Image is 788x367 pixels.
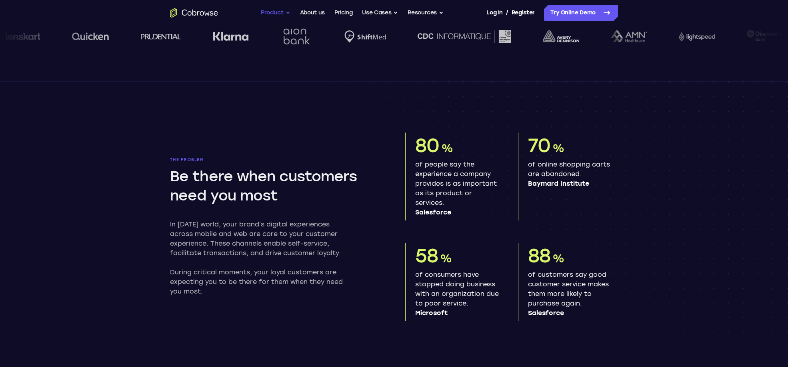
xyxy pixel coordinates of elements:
button: Use Cases [362,5,398,21]
p: of consumers have stopped doing business with an organization due to poor service. [415,270,499,318]
span: 58 [415,244,438,267]
span: % [440,252,452,265]
img: quicken [70,30,107,42]
img: prudential [139,33,179,40]
span: % [552,252,564,265]
img: avery-dennison [541,30,578,42]
img: AMN Healthcare [609,30,646,43]
a: Try Online Demo [544,5,618,21]
p: of online shopping carts are abandoned. [528,160,612,188]
p: The problem [170,157,383,162]
span: Baymard Institute [528,179,612,188]
p: of customers say good customer service makes them more likely to purchase again. [528,270,612,318]
span: 70 [528,134,550,157]
p: In [DATE] world, your brand’s digital experiences across mobile and web are core to your customer... [170,220,351,258]
img: Klarna [211,32,247,41]
a: Log In [486,5,502,21]
span: 80 [415,134,439,157]
a: Go to the home page [170,8,218,18]
img: Lightspeed [677,32,714,40]
p: of people say the experience a company provides is as important as its product or services. [415,160,499,217]
a: About us [300,5,325,21]
span: Microsoft [415,308,499,318]
span: Salesforce [528,308,612,318]
img: Shiftmed [342,30,384,43]
span: / [506,8,508,18]
span: 88 [528,244,550,267]
a: Register [512,5,535,21]
button: Resources [408,5,444,21]
p: During critical moments, your loyal customers are expecting you to be there for them when they ne... [170,268,351,296]
img: Aion Bank [278,20,311,53]
a: Pricing [334,5,353,21]
span: Salesforce [415,208,499,217]
img: CDC Informatique [416,30,509,42]
h2: Be there when customers need you most [170,167,380,205]
span: % [441,141,453,155]
span: % [552,141,564,155]
button: Product [261,5,290,21]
